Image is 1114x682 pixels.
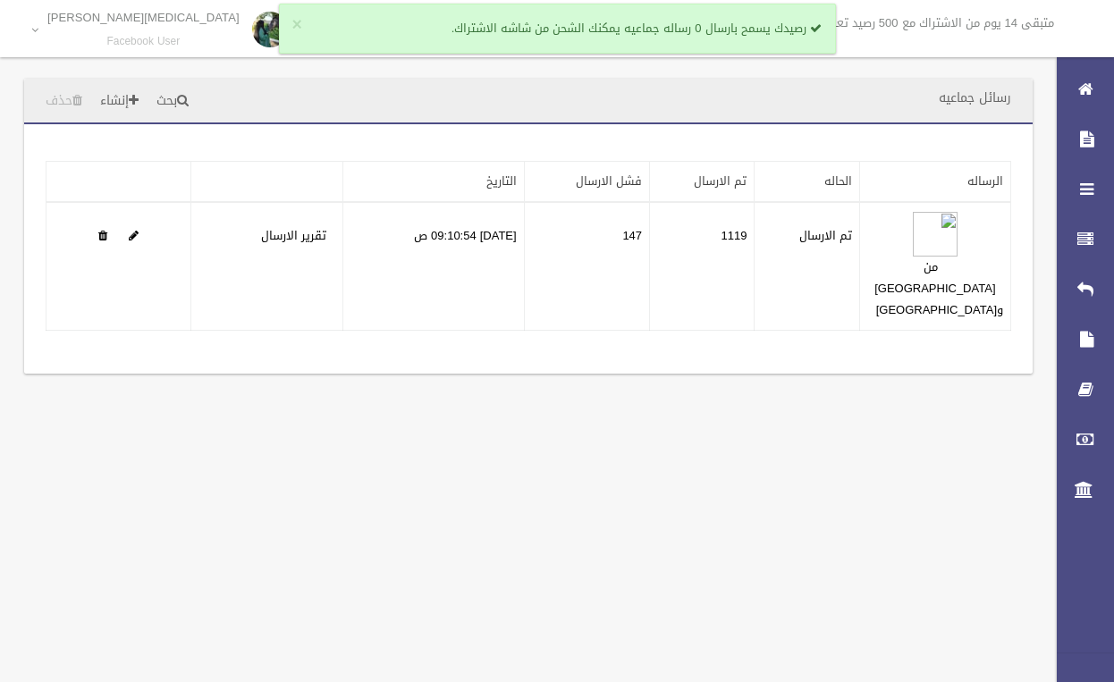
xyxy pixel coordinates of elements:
[261,224,326,247] a: تقرير الارسال
[47,35,240,48] small: Facebook User
[486,170,517,192] a: التاريخ
[917,80,1033,115] header: رسائل جماعيه
[576,170,642,192] a: فشل الارسال
[694,170,747,192] a: تم الارسال
[149,85,196,118] a: بحث
[913,224,958,247] a: Edit
[913,212,958,257] img: 638941289435544775.mp4
[93,85,146,118] a: إنشاء
[799,225,852,247] label: تم الارسال
[859,162,1010,203] th: الرساله
[650,202,755,331] td: 1119
[342,202,524,331] td: [DATE] 09:10:54 ص
[129,224,139,247] a: Edit
[874,256,1003,321] a: من [GEOGRAPHIC_DATA] و[GEOGRAPHIC_DATA]
[524,202,649,331] td: 147
[47,11,240,24] p: [MEDICAL_DATA][PERSON_NAME]
[292,16,302,34] button: ×
[279,4,836,54] div: رصيدك يسمح بارسال 0 رساله جماعيه يمكنك الشحن من شاشه الاشتراك.
[755,162,859,203] th: الحاله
